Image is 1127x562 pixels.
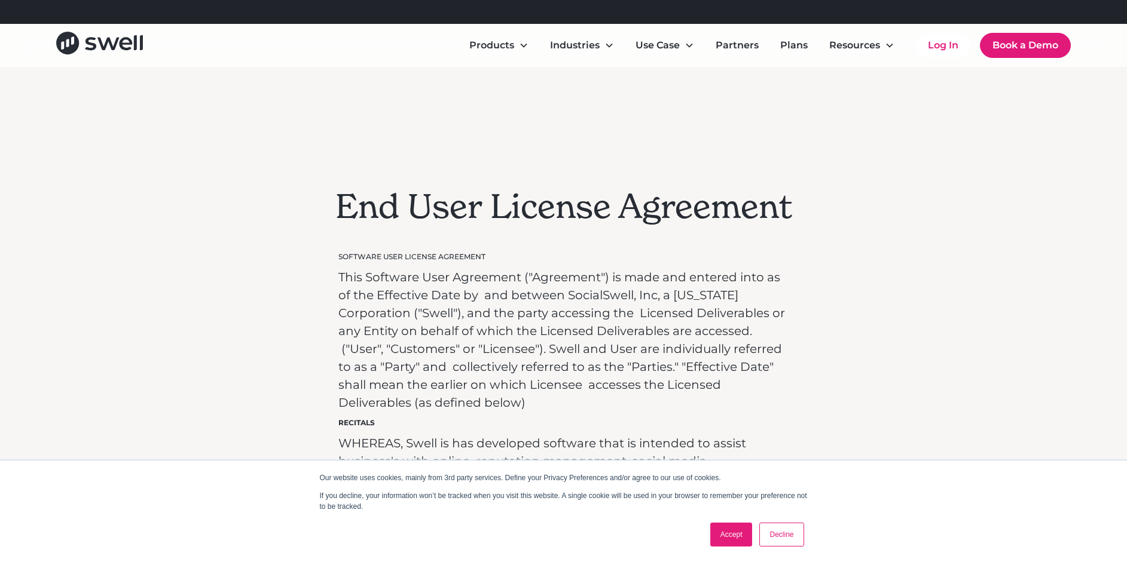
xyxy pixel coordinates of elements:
[636,38,680,53] div: Use Case
[335,186,792,226] h1: End User License Agreement
[338,418,375,427] strong: Recitals
[771,33,817,57] a: Plans
[916,33,970,57] a: Log In
[829,38,880,53] div: Resources
[338,434,789,524] p: WHEREAS, Swell is has developed software that is intended to assist business's with online reputa...
[320,472,808,483] p: Our website uses cookies, mainly from 3rd party services. Define your Privacy Preferences and/or ...
[759,523,804,546] a: Decline
[980,33,1071,58] a: Book a Demo
[320,490,808,512] p: If you decline, your information won’t be tracked when you visit this website. A single cookie wi...
[820,33,904,57] div: Resources
[460,33,538,57] div: Products
[626,33,704,57] div: Use Case
[338,268,789,411] p: This Software User Agreement ("Agreement") is made and entered into as of the Effective Date by a...
[469,38,514,53] div: Products
[710,523,753,546] a: Accept
[550,38,600,53] div: Industries
[706,33,768,57] a: Partners
[56,32,143,59] a: home
[540,33,624,57] div: Industries
[338,251,789,262] h6: Software User License Agreement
